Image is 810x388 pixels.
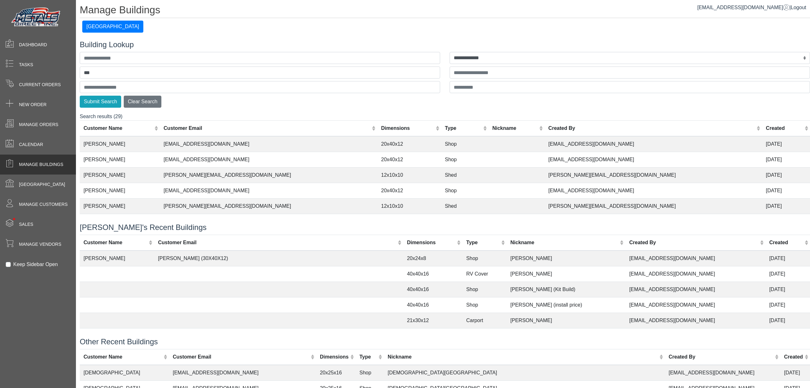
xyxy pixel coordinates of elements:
td: [EMAIL_ADDRESS][DOMAIN_NAME] [160,136,377,152]
td: [DATE] [765,251,810,266]
span: Logout [791,5,806,10]
button: Clear Search [124,96,161,108]
td: [EMAIL_ADDRESS][DOMAIN_NAME] [160,183,377,199]
h4: [PERSON_NAME]'s Recent Buildings [80,223,810,232]
td: 12x10x10 [377,199,441,214]
td: 20x40x12 [377,183,441,199]
td: Shop [441,183,489,199]
td: [PERSON_NAME] [80,183,160,199]
button: Submit Search [80,96,121,108]
td: [DATE] [762,214,810,230]
td: 20x25x16 [316,365,356,381]
td: [PERSON_NAME] (install price) [507,297,626,313]
div: Created By [629,239,758,246]
div: Type [359,353,377,361]
h4: Building Lookup [80,40,810,49]
td: [EMAIL_ADDRESS][DOMAIN_NAME] [169,365,316,381]
span: Calendar [19,141,43,148]
span: • [6,209,22,229]
div: Customer Email [164,124,370,132]
td: [PERSON_NAME] (30X40X12) [154,251,403,266]
td: Shop [441,152,489,168]
div: Created [784,353,803,361]
div: Dimensions [320,353,349,361]
td: Shop [463,251,507,266]
div: Nickname [388,353,657,361]
td: [DATE] [762,136,810,152]
td: Shed [441,199,489,214]
td: [EMAIL_ADDRESS][DOMAIN_NAME] [626,328,765,344]
td: [DATE] [762,168,810,183]
td: [PERSON_NAME][EMAIL_ADDRESS][DOMAIN_NAME] [160,214,377,230]
div: Customer Name [84,239,147,246]
td: [PERSON_NAME] [507,328,626,344]
div: Created By [669,353,773,361]
div: Customer Name [84,124,153,132]
label: Keep Sidebar Open [13,261,58,268]
td: Shop [441,136,489,152]
td: [DATE] [765,328,810,344]
h1: Manage Buildings [80,4,810,18]
span: Manage Vendors [19,241,61,248]
td: 12x10x10 [377,168,441,183]
span: Tasks [19,61,33,68]
td: Shop [463,297,507,313]
div: Customer Email [158,239,396,246]
span: Manage Customers [19,201,68,208]
td: Carport [463,313,507,328]
span: Manage Orders [19,121,58,128]
div: Created By [548,124,755,132]
div: Search results (29) [80,113,810,215]
div: Type [445,124,482,132]
td: [DATE] [762,199,810,214]
td: [DATE] [765,313,810,328]
div: Nickname [492,124,538,132]
td: [EMAIL_ADDRESS][DOMAIN_NAME] [626,313,765,328]
td: [DEMOGRAPHIC_DATA][GEOGRAPHIC_DATA] [384,365,665,381]
td: 40x40x16 [403,282,462,297]
td: [EMAIL_ADDRESS][DOMAIN_NAME] [626,297,765,313]
td: [PERSON_NAME][EMAIL_ADDRESS][DOMAIN_NAME] [160,168,377,183]
div: Created [766,124,803,132]
td: [EMAIL_ADDRESS][DOMAIN_NAME] [626,251,765,266]
div: Dimensions [407,239,455,246]
span: [GEOGRAPHIC_DATA] [19,181,65,188]
td: 12x10x10 [377,214,441,230]
td: [EMAIL_ADDRESS][DOMAIN_NAME] [626,266,765,282]
td: [EMAIL_ADDRESS][DOMAIN_NAME] [545,136,762,152]
div: Type [466,239,500,246]
h4: Other Recent Buildings [80,337,810,347]
div: Created [769,239,803,246]
div: Customer Email [173,353,309,361]
td: 20x40x12 [377,136,441,152]
td: Shop [463,328,507,344]
div: Customer Name [84,353,162,361]
button: [GEOGRAPHIC_DATA] [82,21,143,33]
td: [PERSON_NAME] [507,266,626,282]
td: [EMAIL_ADDRESS][DOMAIN_NAME] [545,183,762,199]
img: Metals Direct Inc Logo [9,6,63,29]
td: [PERSON_NAME] [80,214,160,230]
td: Shop [441,214,489,230]
td: [PERSON_NAME] [80,152,160,168]
td: [DATE] [765,266,810,282]
td: [PERSON_NAME][EMAIL_ADDRESS][DOMAIN_NAME] [545,168,762,183]
div: Dimensions [381,124,434,132]
td: Shop [463,282,507,297]
td: [EMAIL_ADDRESS][DOMAIN_NAME] [160,152,377,168]
td: [DEMOGRAPHIC_DATA] [80,365,169,381]
td: [PERSON_NAME][EMAIL_ADDRESS][DOMAIN_NAME] [545,214,762,230]
div: Nickname [510,239,618,246]
a: [EMAIL_ADDRESS][DOMAIN_NAME] [697,5,789,10]
span: Sales [19,221,33,228]
td: [DATE] [762,183,810,199]
td: [PERSON_NAME] [80,136,160,152]
td: [PERSON_NAME] [507,251,626,266]
td: [DATE] [780,365,810,381]
a: [GEOGRAPHIC_DATA] [82,24,143,29]
span: Manage Buildings [19,161,63,168]
td: 21x30x12 [403,313,462,328]
div: | [697,4,806,11]
td: [PERSON_NAME] [80,251,154,266]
